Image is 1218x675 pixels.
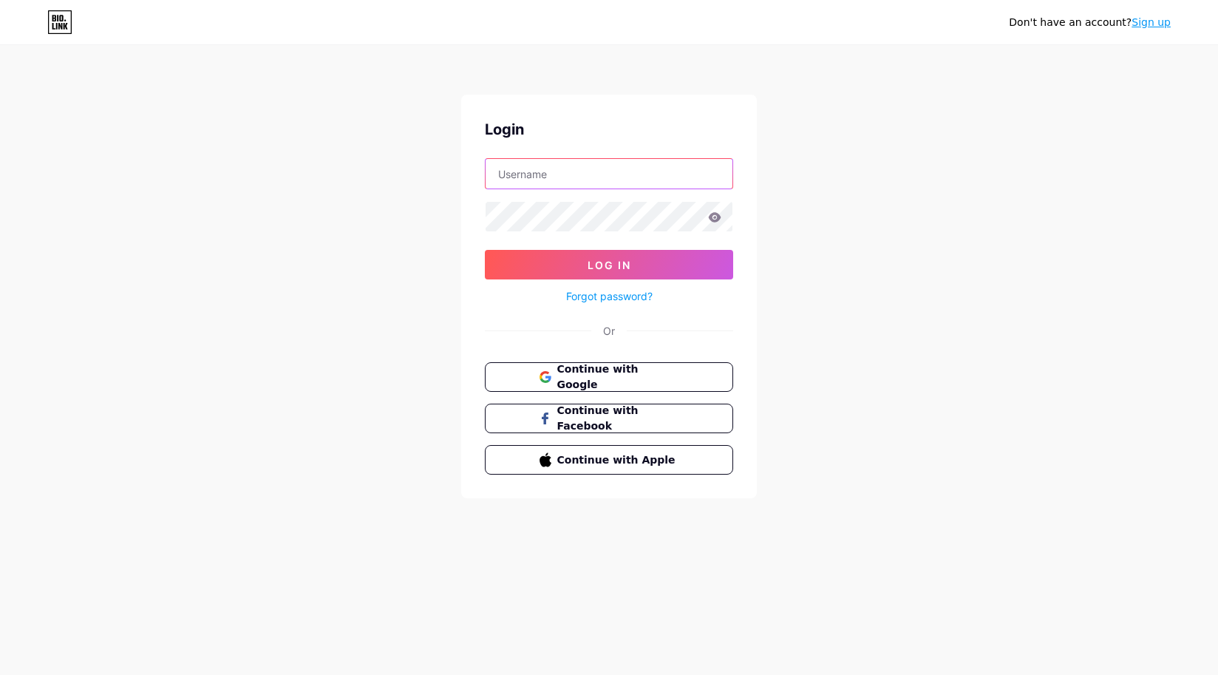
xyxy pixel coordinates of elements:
a: Forgot password? [566,288,653,304]
span: Continue with Facebook [557,403,679,434]
input: Username [486,159,732,189]
button: Log In [485,250,733,279]
a: Sign up [1132,16,1171,28]
span: Continue with Apple [557,452,679,468]
div: Don't have an account? [1009,15,1171,30]
span: Continue with Google [557,362,679,393]
button: Continue with Facebook [485,404,733,433]
button: Continue with Apple [485,445,733,475]
div: Or [603,323,615,339]
span: Log In [588,259,631,271]
div: Login [485,118,733,140]
button: Continue with Google [485,362,733,392]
